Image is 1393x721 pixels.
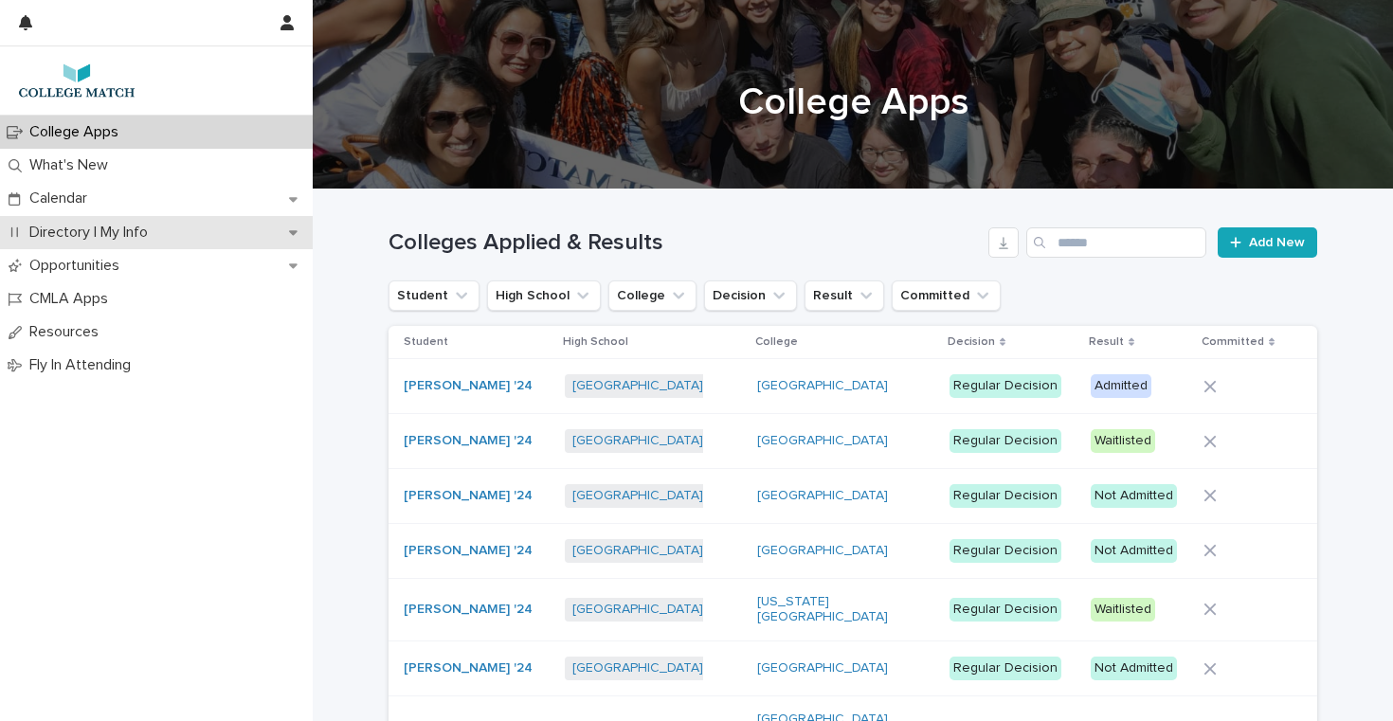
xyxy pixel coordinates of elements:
a: [PERSON_NAME] '24 [404,433,533,449]
p: Result [1089,332,1124,352]
p: Student [404,332,448,352]
a: [GEOGRAPHIC_DATA] [572,543,703,559]
tr: [PERSON_NAME] '24 [GEOGRAPHIC_DATA] [GEOGRAPHIC_DATA] Regular DecisionNot Admitted [389,523,1317,578]
p: CMLA Apps [22,290,123,308]
a: [GEOGRAPHIC_DATA] [572,378,703,394]
p: Committed [1202,332,1264,352]
tr: [PERSON_NAME] '24 [GEOGRAPHIC_DATA] [GEOGRAPHIC_DATA] Regular DecisionAdmitted [389,359,1317,414]
tr: [PERSON_NAME] '24 [GEOGRAPHIC_DATA] [GEOGRAPHIC_DATA] Regular DecisionNot Admitted [389,641,1317,696]
input: Search [1026,227,1206,258]
button: Committed [892,280,1001,311]
div: Regular Decision [950,374,1061,398]
a: Add New [1218,227,1317,258]
tr: [PERSON_NAME] '24 [GEOGRAPHIC_DATA] [US_STATE][GEOGRAPHIC_DATA] Regular DecisionWaitlisted [389,578,1317,641]
div: Regular Decision [950,657,1061,680]
div: Regular Decision [950,484,1061,508]
a: [PERSON_NAME] '24 [404,543,533,559]
button: Decision [704,280,797,311]
tr: [PERSON_NAME] '24 [GEOGRAPHIC_DATA] [GEOGRAPHIC_DATA] Regular DecisionWaitlisted [389,414,1317,469]
div: Not Admitted [1091,539,1177,563]
a: [GEOGRAPHIC_DATA] [572,433,703,449]
button: Student [389,280,479,311]
p: Resources [22,323,114,341]
a: [PERSON_NAME] '24 [404,660,533,676]
p: Calendar [22,189,102,207]
h1: Colleges Applied & Results [389,229,981,257]
a: [PERSON_NAME] '24 [404,378,533,394]
a: [GEOGRAPHIC_DATA] [757,433,888,449]
a: [GEOGRAPHIC_DATA] [757,488,888,504]
div: Not Admitted [1091,657,1177,680]
a: [GEOGRAPHIC_DATA] [757,378,888,394]
div: Waitlisted [1091,429,1155,453]
p: Decision [948,332,995,352]
p: Directory | My Info [22,224,163,242]
button: High School [487,280,601,311]
p: College Apps [22,123,134,141]
span: Add New [1249,236,1305,249]
button: College [608,280,696,311]
div: Waitlisted [1091,598,1155,622]
a: [GEOGRAPHIC_DATA] [572,602,703,618]
p: Opportunities [22,257,135,275]
h1: College Apps [389,80,1317,125]
a: [GEOGRAPHIC_DATA] [572,488,703,504]
button: Result [805,280,884,311]
div: Not Admitted [1091,484,1177,508]
p: Fly In Attending [22,356,146,374]
a: [GEOGRAPHIC_DATA] [572,660,703,676]
p: What's New [22,156,123,174]
div: Regular Decision [950,539,1061,563]
a: [GEOGRAPHIC_DATA] [757,543,888,559]
tr: [PERSON_NAME] '24 [GEOGRAPHIC_DATA] [GEOGRAPHIC_DATA] Regular DecisionNot Admitted [389,468,1317,523]
a: [PERSON_NAME] '24 [404,488,533,504]
a: [PERSON_NAME] '24 [404,602,533,618]
a: [GEOGRAPHIC_DATA] [757,660,888,676]
div: Admitted [1091,374,1151,398]
p: College [755,332,798,352]
p: High School [563,332,628,352]
img: 7lzNxMuQ9KqU1pwTAr0j [15,62,138,99]
div: Regular Decision [950,598,1061,622]
div: Regular Decision [950,429,1061,453]
a: [US_STATE][GEOGRAPHIC_DATA] [757,594,915,626]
